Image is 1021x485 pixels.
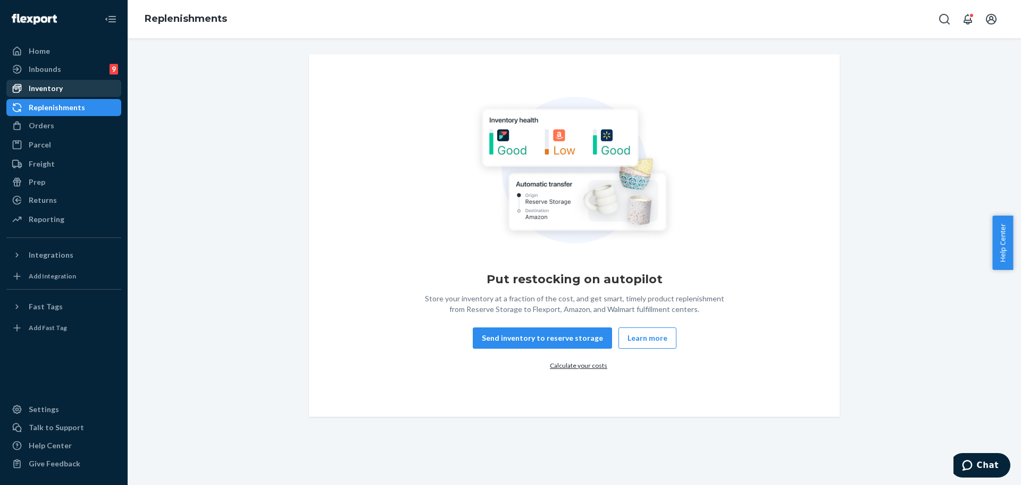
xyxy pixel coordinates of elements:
a: Home [6,43,121,60]
button: Open Search Box [934,9,955,30]
button: Help Center [992,216,1013,270]
h1: Put restocking on autopilot [487,271,663,288]
a: Help Center [6,437,121,454]
div: Inventory [29,83,63,94]
div: Help Center [29,440,72,451]
button: Integrations [6,246,121,264]
a: Freight [6,155,121,172]
button: Learn more [618,327,676,349]
div: Talk to Support [29,422,84,433]
button: Open notifications [957,9,978,30]
div: Parcel [29,139,51,150]
button: Fast Tags [6,298,121,315]
a: Inventory [6,80,121,97]
div: 9 [110,64,118,75]
div: Add Fast Tag [29,323,67,332]
div: Home [29,46,50,56]
ol: breadcrumbs [136,4,236,35]
a: Inbounds9 [6,61,121,78]
img: Empty list [472,97,677,248]
iframe: Opens a widget where you can chat to one of our agents [953,453,1010,480]
button: Talk to Support [6,419,121,436]
a: Parcel [6,136,121,153]
a: Replenishments [145,13,227,24]
div: Integrations [29,250,73,260]
button: Open account menu [981,9,1002,30]
a: Replenishments [6,99,121,116]
div: Returns [29,195,57,205]
a: Orders [6,117,121,134]
div: Reporting [29,214,64,225]
button: Give Feedback [6,455,121,472]
div: Inbounds [29,64,61,75]
a: Add Fast Tag [6,319,121,336]
div: Fast Tags [29,301,63,312]
div: Give Feedback [29,458,80,469]
div: Prep [29,177,45,187]
a: Add Integration [6,268,121,285]
a: Calculate your costs [550,361,607,369]
a: Prep [6,174,121,191]
div: Replenishments [29,102,85,113]
a: Reporting [6,211,121,228]
div: Freight [29,159,55,169]
div: Store your inventory at a fraction of the cost, and get smart, timely product replenishment from ... [420,293,729,315]
div: Add Integration [29,272,76,281]
div: Orders [29,120,54,131]
button: Send inventory to reserve storage [473,327,612,349]
div: Settings [29,404,59,415]
a: Returns [6,192,121,209]
a: Settings [6,401,121,418]
img: Flexport logo [12,14,57,24]
button: Close Navigation [100,9,121,30]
